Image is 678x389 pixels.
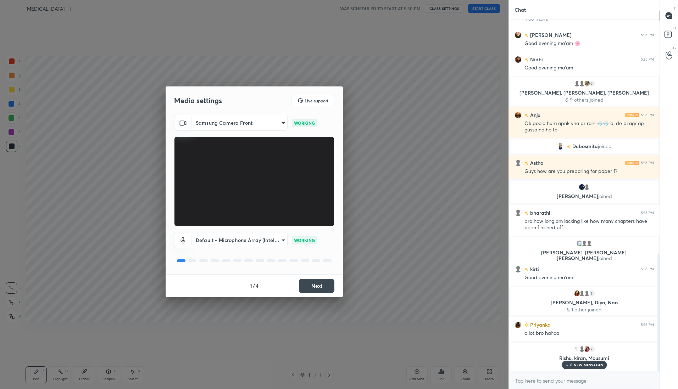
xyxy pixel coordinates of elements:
[578,184,585,191] img: 3
[524,267,529,271] img: no-rating-badge.077c3623.svg
[583,184,590,191] img: default.png
[515,112,522,119] img: 3
[524,33,529,37] img: no-rating-badge.077c3623.svg
[598,143,612,149] span: joined
[573,80,580,87] img: default.png
[578,345,585,353] img: default.png
[529,56,543,63] h6: Nidhi
[588,80,595,87] div: 9
[641,323,654,327] div: 5:36 PM
[294,120,315,126] p: WORKING
[641,211,654,215] div: 5:35 PM
[674,6,676,11] p: T
[524,274,654,281] div: Good evening ma'am
[250,282,252,289] h4: 1
[586,240,593,247] img: default.png
[524,211,529,215] img: no-rating-badge.077c3623.svg
[588,290,595,297] div: 1
[515,97,654,103] p: & 9 others joined
[573,290,580,297] img: 08e3dbec02fe4d75b13215957c43951a.jpg
[509,19,660,372] div: grid
[524,64,654,72] div: Good evening ma'am
[294,237,315,243] p: WORKING
[529,111,540,119] h6: Anju
[174,96,222,105] h2: Media settings
[515,209,522,216] img: default.png
[515,300,654,305] p: [PERSON_NAME], Diya, Nao
[524,113,529,117] img: no-rating-badge.077c3623.svg
[529,31,572,39] h6: [PERSON_NAME]
[515,250,654,261] p: [PERSON_NAME], [PERSON_NAME], [PERSON_NAME]
[515,307,654,312] p: & 1 other joined
[673,26,676,31] p: D
[515,159,522,167] img: default.png
[625,113,639,117] img: iconic-light.a09c19a4.png
[641,57,654,62] div: 5:35 PM
[583,345,590,353] img: 21644928663a4c7c8f3b4ecc2344ad63.jpg
[641,113,654,117] div: 5:35 PM
[581,240,588,247] img: default.png
[598,255,612,261] span: joined
[673,45,676,51] p: G
[524,40,654,47] div: Good evening ma'am 🌸
[570,363,603,367] p: 6 NEW MESSAGES
[641,267,654,271] div: 5:36 PM
[583,80,590,87] img: 31f9c61526a74e31b1b280f86133ba9e.jpg
[299,279,334,293] button: Next
[583,290,590,297] img: default.png
[524,168,654,175] div: Guys how are you preparing for paper 1?
[191,115,288,131] div: Samsung Camera Front
[529,159,544,167] h6: Astha
[557,143,564,150] img: 50d06e38fe324416b7d1359812cf2af7.jpg
[588,345,595,353] div: 7
[509,0,532,19] p: Chat
[253,282,255,289] h4: /
[515,32,522,39] img: e3b13a9b6b1942c3b0e51b95901f41d4.jpg
[515,56,522,63] img: ae277912cccb4f369b3164b5336b4927.jpg
[576,240,583,247] img: 3
[515,193,654,199] p: [PERSON_NAME]
[641,33,654,37] div: 5:35 PM
[578,290,585,297] img: default.png
[305,98,328,103] h5: Live support
[625,161,639,165] img: iconic-light.a09c19a4.png
[529,321,551,328] h6: Priyanka
[529,265,539,273] h6: kirti
[598,193,612,199] span: joined
[572,143,598,149] span: Debosmita
[641,161,654,165] div: 5:35 PM
[191,232,288,248] div: Samsung Camera Front
[578,80,585,87] img: default.png
[515,355,654,361] p: Rishu, kiran, Mousumi
[515,266,522,273] img: default.png
[524,161,529,165] img: no-rating-badge.077c3623.svg
[524,58,529,62] img: no-rating-badge.077c3623.svg
[524,218,654,231] div: bro how long am lacking like how many chapters have been finished off
[524,323,529,327] img: Learner_Badge_beginner_1_8b307cf2a0.svg
[529,209,550,216] h6: bharathi
[515,321,522,328] img: 81e4e180c2ed4de6a3d5b141b692b97a.jpg
[524,120,654,134] div: Ok pooja hum apnk yha pr rain 🌧️🌧️ bj de bi agr ap gussa na ho to
[256,282,259,289] h4: 4
[567,145,571,149] img: no-rating-badge.077c3623.svg
[515,90,654,96] p: [PERSON_NAME], [PERSON_NAME], [PERSON_NAME]
[515,362,654,368] p: & 7 others joined
[573,345,580,353] img: 91d256fc66594feea664b2334d776604.jpg
[524,330,654,337] div: a lot bro hahaa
